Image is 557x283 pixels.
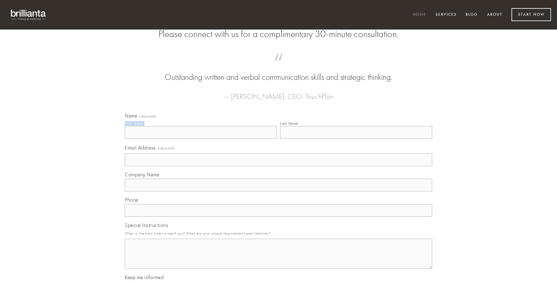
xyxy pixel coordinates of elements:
[280,121,298,126] div: Last Name
[125,197,138,203] span: Phone
[511,8,551,21] a: Start Now
[158,144,175,152] span: (required)
[125,229,432,237] p: What is the best time to reach you? What are your unique requirements and timelines?
[6,6,51,24] img: brillianta - research, strategy, marketing
[125,113,137,119] span: Name
[134,60,423,71] span: “
[125,222,168,228] span: Special Instructions
[125,274,164,280] span: Keep me informed
[125,121,143,126] div: First Name
[125,145,156,151] span: Email Address
[432,10,461,20] a: Services
[139,115,156,118] span: (required)
[409,10,430,20] a: Home
[125,28,432,40] h2: Please connect with us for a complimentary 30-minute consultation.
[134,60,423,83] blockquote: Outstanding written and verbal communication skills and strategic thinking.
[125,171,159,178] span: Company Name
[462,10,482,20] a: Blog
[483,10,506,20] a: About
[134,83,423,102] figcaption: — [PERSON_NAME], CEO, TouchPlan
